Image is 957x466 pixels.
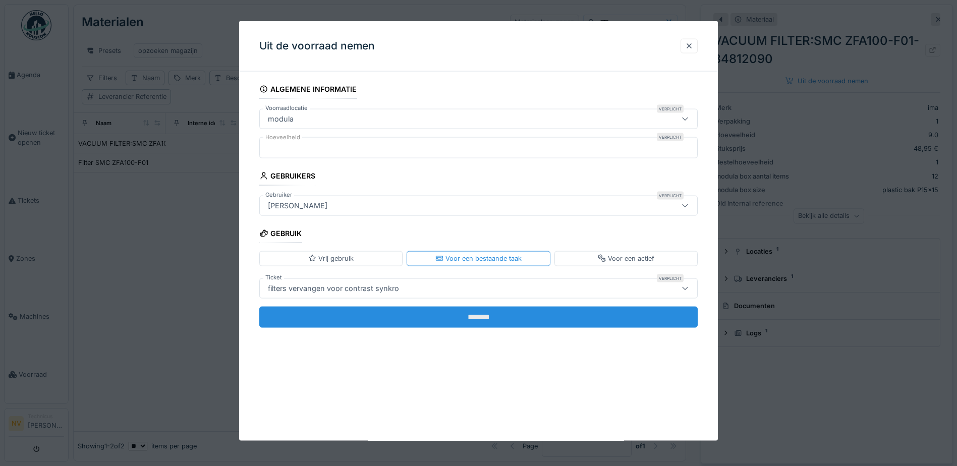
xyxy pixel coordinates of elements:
div: Vrij gebruik [308,254,354,263]
div: Verplicht [657,105,684,113]
label: Ticket [263,273,284,281]
div: Verplicht [657,133,684,141]
div: modula [264,113,298,125]
div: [PERSON_NAME] [264,200,331,211]
div: Gebruikers [259,168,315,186]
div: Verplicht [657,274,684,282]
div: Verplicht [657,192,684,200]
div: Voor een bestaande taak [435,254,522,263]
div: filters vervangen voor contrast synkro [264,282,403,294]
label: Voorraadlocatie [263,104,310,112]
div: Voor een actief [598,254,654,263]
label: Hoeveelheid [263,133,302,142]
h3: Uit de voorraad nemen [259,40,375,52]
div: Gebruik [259,226,302,243]
div: Algemene informatie [259,82,357,99]
label: Gebruiker [263,191,294,199]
